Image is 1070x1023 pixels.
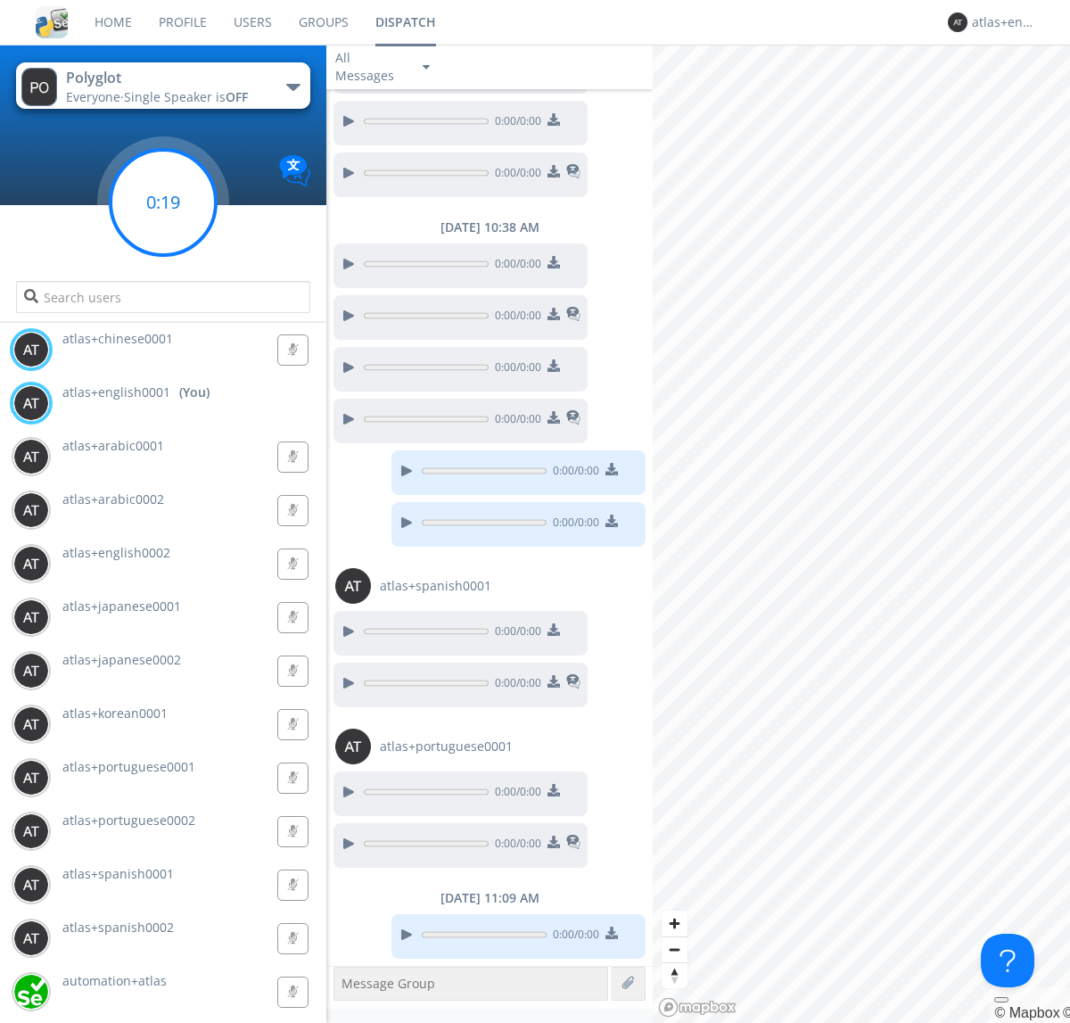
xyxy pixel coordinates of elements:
[489,256,541,276] span: 0:00 / 0:00
[658,997,737,1018] a: Mapbox logo
[62,544,170,561] span: atlas+english0002
[489,113,541,133] span: 0:00 / 0:00
[326,889,653,907] div: [DATE] 11:09 AM
[547,113,560,126] img: download media button
[547,515,599,534] span: 0:00 / 0:00
[62,758,195,775] span: atlas+portuguese0001
[566,832,580,855] span: This is a translated message
[489,411,541,431] span: 0:00 / 0:00
[380,738,513,755] span: atlas+portuguese0001
[566,410,580,425] img: translated-message
[62,330,173,347] span: atlas+chinese0001
[566,307,580,321] img: translated-message
[62,651,181,668] span: atlas+japanese0002
[13,760,49,796] img: 373638.png
[566,161,580,185] span: This is a translated message
[380,577,491,595] span: atlas+spanish0001
[972,13,1039,31] div: atlas+english0001
[62,437,164,454] span: atlas+arabic0001
[547,784,560,796] img: download media button
[335,568,371,604] img: 373638.png
[335,729,371,764] img: 373638.png
[62,384,170,401] span: atlas+english0001
[66,68,267,88] div: Polyglot
[62,865,174,882] span: atlas+spanish0001
[662,963,687,988] span: Reset bearing to north
[566,164,580,178] img: translated-message
[226,88,248,105] span: OFF
[13,974,49,1010] img: d2d01cd9b4174d08988066c6d424eccd
[62,972,167,989] span: automation+atlas
[13,599,49,635] img: 373638.png
[948,12,967,32] img: 373638.png
[13,920,49,956] img: 373638.png
[62,705,168,722] span: atlas+korean0001
[62,491,164,507] span: atlas+arabic0002
[547,675,560,688] img: download media button
[547,836,560,848] img: download media button
[489,623,541,643] span: 0:00 / 0:00
[62,919,174,936] span: atlas+spanish0002
[13,439,49,474] img: 373638.png
[566,304,580,327] span: This is a translated message
[66,88,267,106] div: Everyone ·
[994,997,1008,1002] button: Toggle attribution
[662,962,687,988] button: Reset bearing to north
[326,219,653,236] div: [DATE] 10:38 AM
[13,385,49,421] img: 373638.png
[16,281,309,313] input: Search users
[605,515,618,527] img: download media button
[566,408,580,431] span: This is a translated message
[62,598,181,615] span: atlas+japanese0001
[489,836,541,855] span: 0:00 / 0:00
[489,675,541,695] span: 0:00 / 0:00
[605,463,618,475] img: download media button
[13,492,49,528] img: 373638.png
[335,49,407,85] div: All Messages
[547,165,560,177] img: download media button
[489,165,541,185] span: 0:00 / 0:00
[21,68,57,106] img: 373638.png
[423,65,430,70] img: caret-down-sm.svg
[547,411,560,424] img: download media button
[13,813,49,849] img: 373638.png
[547,256,560,268] img: download media button
[13,332,49,367] img: 373638.png
[489,784,541,804] span: 0:00 / 0:00
[62,812,195,829] span: atlas+portuguese0002
[16,62,309,109] button: PolyglotEveryone·Single Speaker isOFF
[662,936,687,962] button: Zoom out
[279,155,310,186] img: Translation enabled
[489,308,541,327] span: 0:00 / 0:00
[566,674,580,689] img: translated-message
[547,463,599,483] span: 0:00 / 0:00
[547,359,560,372] img: download media button
[13,706,49,742] img: 373638.png
[13,546,49,582] img: 373638.png
[36,6,68,38] img: cddb5a64eb264b2086981ab96f4c1ba7
[13,653,49,689] img: 373638.png
[13,867,49,903] img: 373638.png
[547,927,599,946] span: 0:00 / 0:00
[547,623,560,636] img: download media button
[179,384,210,401] div: (You)
[994,1005,1059,1020] a: Mapbox
[489,359,541,379] span: 0:00 / 0:00
[981,934,1034,987] iframe: Toggle Customer Support
[124,88,248,105] span: Single Speaker is
[566,835,580,849] img: translated-message
[566,672,580,695] span: This is a translated message
[547,308,560,320] img: download media button
[662,937,687,962] span: Zoom out
[605,927,618,939] img: download media button
[662,911,687,936] button: Zoom in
